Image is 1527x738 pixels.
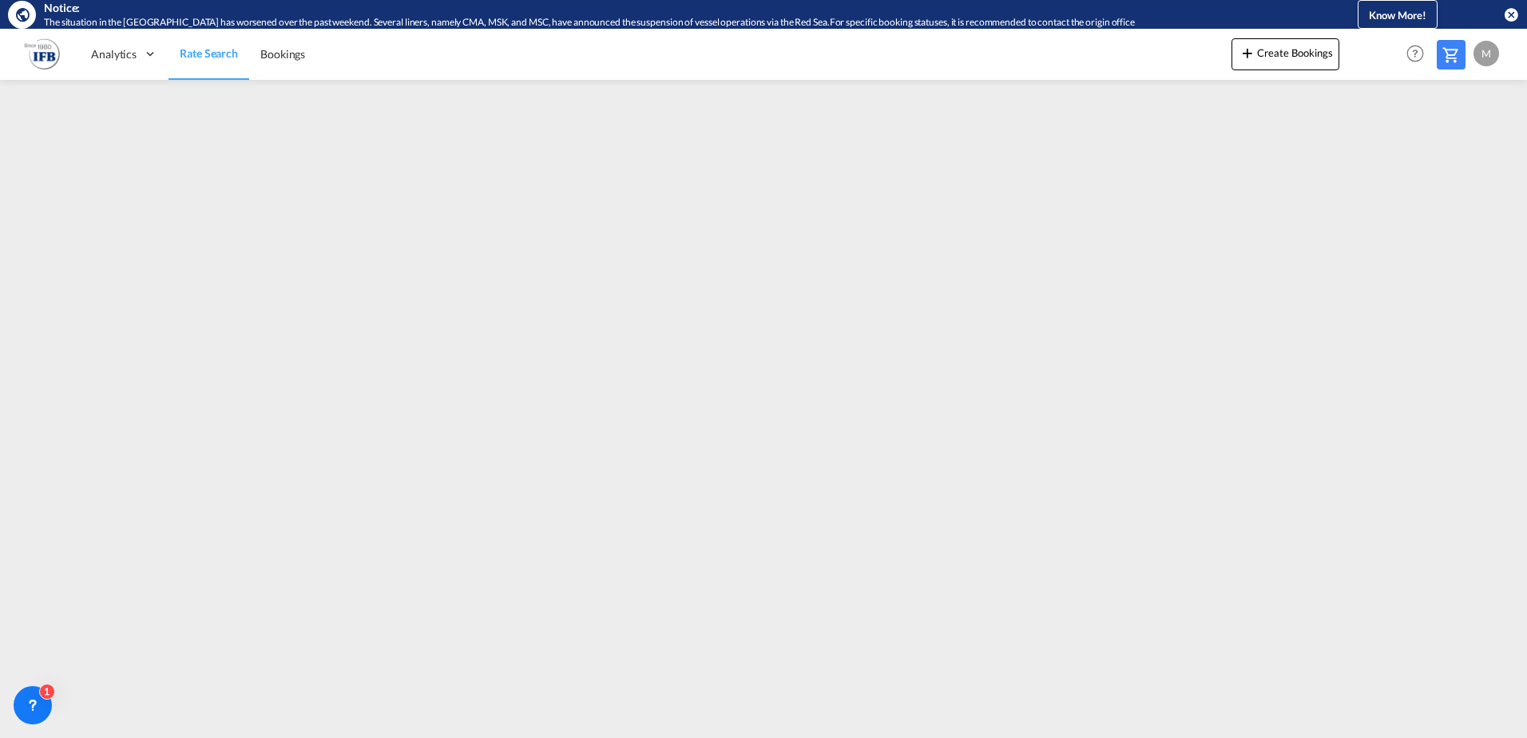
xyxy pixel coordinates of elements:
[1232,38,1339,70] button: icon-plus 400-fgCreate Bookings
[249,28,316,80] a: Bookings
[169,28,249,80] a: Rate Search
[1473,41,1499,66] div: M
[1402,40,1429,67] span: Help
[260,47,305,61] span: Bookings
[1369,9,1426,22] span: Know More!
[14,6,30,22] md-icon: icon-earth
[91,46,137,62] span: Analytics
[1503,6,1519,22] button: icon-close-circle
[1402,40,1437,69] div: Help
[180,46,238,60] span: Rate Search
[80,28,169,80] div: Analytics
[24,36,60,72] img: b628ab10256c11eeb52753acbc15d091.png
[44,16,1292,30] div: The situation in the Red Sea has worsened over the past weekend. Several liners, namely CMA, MSK,...
[1238,43,1257,62] md-icon: icon-plus 400-fg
